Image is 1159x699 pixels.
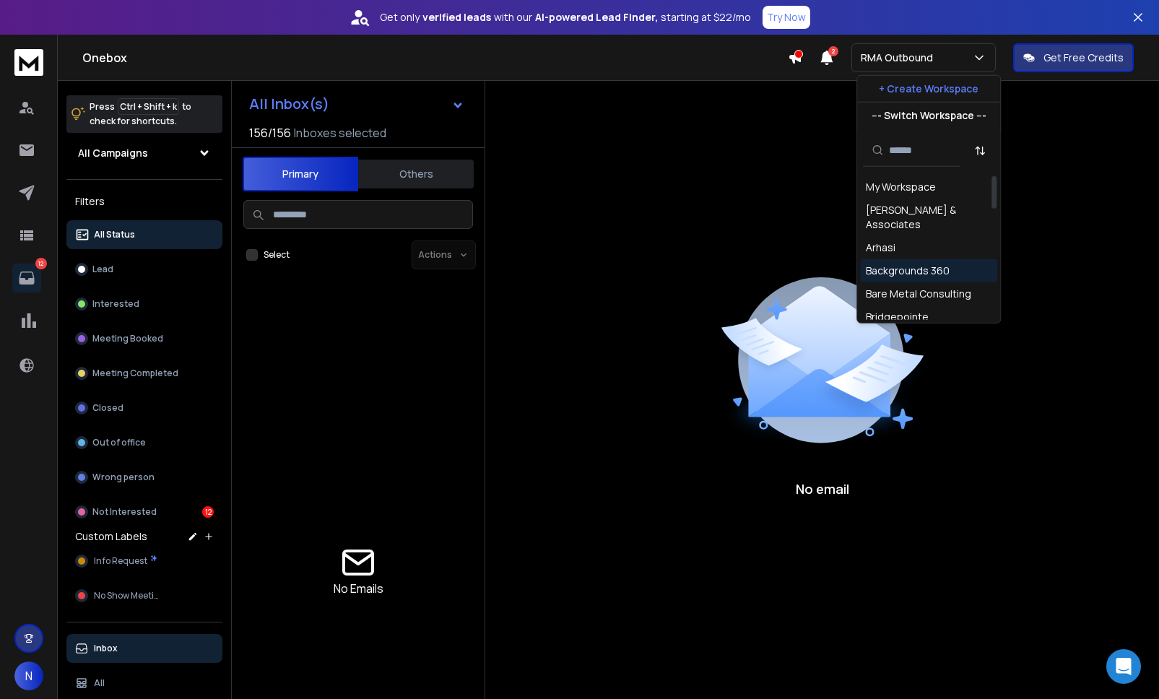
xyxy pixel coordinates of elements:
p: No email [796,479,849,499]
button: Info Request [66,547,222,576]
button: Wrong person [66,463,222,492]
h3: Inboxes selected [294,124,386,142]
p: No Emails [334,580,383,597]
p: Meeting Booked [92,333,163,344]
p: Meeting Completed [92,368,178,379]
div: Arhasi [866,240,895,255]
p: Out of office [92,437,146,448]
span: 156 / 156 [249,124,291,142]
button: Primary [243,157,358,191]
div: Bare Metal Consulting [866,287,971,301]
div: 12 [202,506,214,518]
button: Get Free Credits [1013,43,1134,72]
h3: Filters [66,191,222,212]
div: Open Intercom Messenger [1106,649,1141,684]
button: Meeting Booked [66,324,222,353]
span: Info Request [94,555,147,567]
p: Lead [92,264,113,275]
button: All Campaigns [66,139,222,168]
p: All Status [94,229,135,240]
p: 12 [35,258,47,269]
p: Try Now [767,10,806,25]
p: Wrong person [92,472,155,483]
button: + Create Workspace [857,76,1000,102]
button: Closed [66,394,222,422]
p: Get only with our starting at $22/mo [380,10,751,25]
p: Closed [92,402,123,414]
strong: AI-powered Lead Finder, [535,10,658,25]
img: logo [14,49,43,76]
p: All [94,677,105,689]
p: Not Interested [92,506,157,518]
button: Lead [66,255,222,284]
label: Select [264,249,290,261]
p: --- Switch Workspace --- [872,108,986,123]
a: 12 [12,264,41,292]
p: Inbox [94,643,118,654]
p: RMA Outbound [861,51,939,65]
button: Others [358,158,474,190]
button: Not Interested12 [66,498,222,526]
button: Out of office [66,428,222,457]
p: + Create Workspace [879,82,978,96]
button: All Inbox(s) [238,90,476,118]
div: Bridgepointe Technologies [866,310,991,339]
span: Ctrl + Shift + k [118,98,179,115]
button: Meeting Completed [66,359,222,388]
button: N [14,661,43,690]
p: Press to check for shortcuts. [90,100,191,129]
strong: verified leads [422,10,491,25]
p: Get Free Credits [1043,51,1124,65]
button: Interested [66,290,222,318]
p: Interested [92,298,139,310]
h1: All Inbox(s) [249,97,329,111]
button: Sort by Sort A-Z [965,136,994,165]
div: [PERSON_NAME] & Associates [866,203,991,232]
button: No Show Meeting [66,581,222,610]
span: No Show Meeting [94,590,165,602]
h3: Custom Labels [75,529,147,544]
div: Backgrounds 360 [866,264,950,278]
button: Try Now [763,6,810,29]
div: My Workspace [866,180,936,194]
span: 2 [828,46,838,56]
button: Inbox [66,634,222,663]
button: All [66,669,222,698]
h1: Onebox [82,49,788,66]
button: All Status [66,220,222,249]
h1: All Campaigns [78,146,148,160]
